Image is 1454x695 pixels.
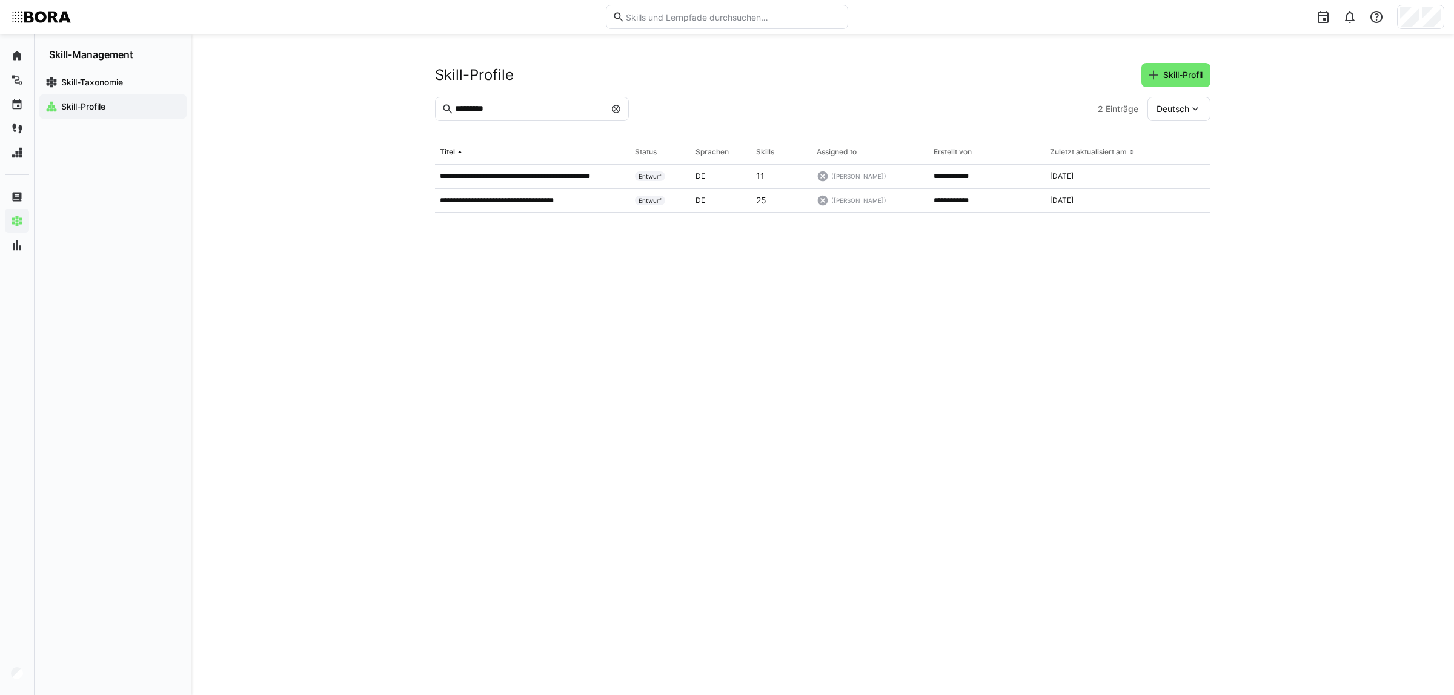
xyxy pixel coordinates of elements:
[756,194,766,206] p: 25
[1050,147,1127,157] div: Zuletzt aktualisiert am
[695,147,729,157] div: Sprachen
[934,147,972,157] div: Erstellt von
[695,171,705,180] span: de
[756,147,774,157] div: Skills
[1098,103,1103,115] span: 2
[1161,69,1204,81] span: Skill-Profil
[831,172,886,180] span: ([PERSON_NAME])
[440,147,455,157] div: Titel
[817,147,857,157] div: Assigned to
[695,196,705,205] span: de
[635,196,665,205] span: Entwurf
[1050,196,1074,205] span: [DATE]
[1050,171,1074,181] span: [DATE]
[635,147,657,157] div: Status
[635,171,665,181] span: Entwurf
[1157,103,1189,115] span: Deutsch
[1141,63,1210,87] button: Skill-Profil
[831,196,886,205] span: ([PERSON_NAME])
[1106,103,1138,115] span: Einträge
[435,66,514,84] h2: Skill-Profile
[625,12,842,22] input: Skills und Lernpfade durchsuchen…
[756,170,765,182] p: 11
